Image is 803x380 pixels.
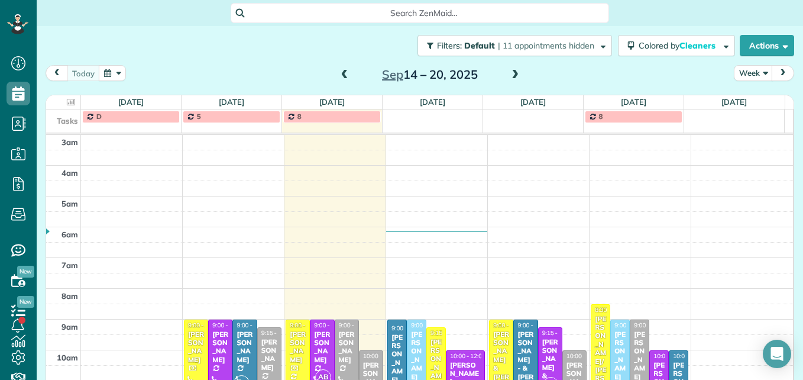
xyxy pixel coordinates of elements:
[61,199,78,208] span: 5am
[219,97,244,107] a: [DATE]
[338,330,355,365] div: [PERSON_NAME]
[57,353,78,362] span: 10am
[314,321,346,329] span: 9:00 - 11:15
[188,321,216,329] span: 9:00 - 3:45
[614,321,646,329] span: 9:00 - 11:45
[212,330,229,365] div: [PERSON_NAME]
[261,329,290,337] span: 9:15 - 1:15
[595,306,627,314] span: 8:30 - 12:30
[634,321,666,329] span: 9:00 - 11:30
[673,352,705,360] span: 10:00 - 1:00
[289,330,306,365] div: [PERSON_NAME]
[464,40,496,51] span: Default
[412,35,612,56] a: Filters: Default | 11 appointments hidden
[313,330,331,365] div: [PERSON_NAME]
[382,67,403,82] span: Sep
[46,65,68,81] button: prev
[740,35,794,56] button: Actions
[772,65,794,81] button: next
[498,40,594,51] span: | 11 appointments hidden
[721,97,747,107] a: [DATE]
[197,112,201,121] span: 5
[212,321,244,329] span: 9:00 - 12:00
[420,97,445,107] a: [DATE]
[290,321,322,329] span: 9:00 - 11:45
[618,35,735,56] button: Colored byCleaners
[61,137,78,147] span: 3am
[391,324,423,332] span: 9:00 - 11:15
[339,321,371,329] span: 9:00 - 11:00
[118,97,144,107] a: [DATE]
[430,329,459,337] span: 9:15 - 3:30
[319,97,345,107] a: [DATE]
[517,321,546,329] span: 9:00 - 1:00
[679,40,717,51] span: Cleaners
[734,65,773,81] button: Week
[96,112,102,121] span: D
[17,266,34,278] span: New
[437,40,462,51] span: Filters:
[61,291,78,301] span: 8am
[363,352,399,360] span: 10:00 - 12:15
[261,338,278,372] div: [PERSON_NAME]
[187,330,205,365] div: [PERSON_NAME]
[520,97,546,107] a: [DATE]
[61,322,78,331] span: 9am
[297,112,302,121] span: 8
[639,40,720,51] span: Colored by
[17,296,34,308] span: New
[61,230,78,239] span: 6am
[61,168,78,178] span: 4am
[621,97,646,107] a: [DATE]
[763,340,791,368] div: Open Intercom Messenger
[61,260,78,270] span: 7am
[237,321,268,329] span: 9:00 - 12:00
[493,321,522,329] span: 9:00 - 2:30
[599,112,603,121] span: 8
[67,65,100,81] button: today
[356,68,504,81] h2: 14 – 20, 2025
[450,352,485,360] span: 10:00 - 12:00
[411,321,439,329] span: 9:00 - 1:00
[542,329,574,337] span: 9:15 - 11:30
[417,35,612,56] button: Filters: Default | 11 appointments hidden
[236,330,253,365] div: [PERSON_NAME]
[566,352,598,360] span: 10:00 - 1:00
[653,352,685,360] span: 10:00 - 3:15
